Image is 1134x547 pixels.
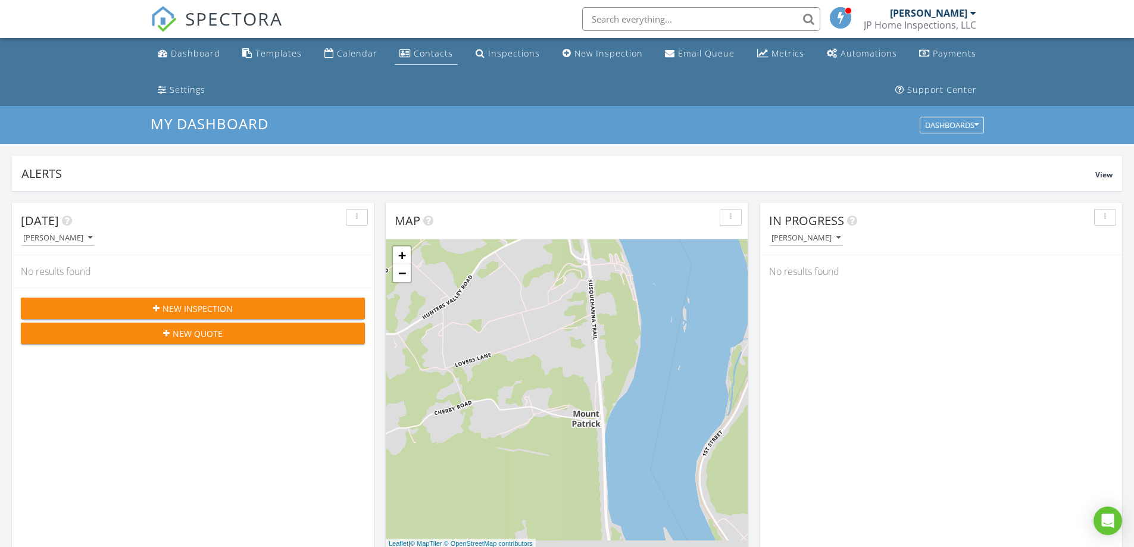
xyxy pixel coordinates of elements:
div: Inspections [488,48,540,59]
a: Templates [238,43,307,65]
a: Contacts [395,43,458,65]
div: Dashboard [171,48,220,59]
a: Email Queue [660,43,739,65]
a: Metrics [752,43,809,65]
div: New Inspection [574,48,643,59]
a: SPECTORA [151,16,283,41]
span: [DATE] [21,212,59,229]
div: [PERSON_NAME] [771,234,841,242]
a: Support Center [891,79,982,101]
img: The Best Home Inspection Software - Spectora [151,6,177,32]
div: [PERSON_NAME] [23,234,92,242]
span: Map [395,212,420,229]
div: Open Intercom Messenger [1094,507,1122,535]
a: Dashboard [153,43,225,65]
div: Contacts [414,48,453,59]
span: My Dashboard [151,114,268,133]
div: Metrics [771,48,804,59]
button: [PERSON_NAME] [21,230,95,246]
div: Calendar [337,48,377,59]
button: [PERSON_NAME] [769,230,843,246]
button: New Inspection [21,298,365,319]
a: Payments [914,43,981,65]
div: JP Home Inspections, LLC [864,19,976,31]
a: Inspections [471,43,545,65]
span: View [1095,170,1113,180]
div: Automations [841,48,897,59]
input: Search everything... [582,7,820,31]
a: Leaflet [389,540,408,547]
div: Dashboards [925,121,979,130]
a: Settings [153,79,210,101]
span: New Quote [173,327,223,340]
div: Settings [170,84,205,95]
a: © OpenStreetMap contributors [444,540,533,547]
div: Email Queue [678,48,735,59]
div: Alerts [21,165,1095,182]
span: New Inspection [163,302,233,315]
a: Zoom out [393,264,411,282]
div: No results found [760,255,1122,287]
a: Calendar [320,43,382,65]
div: Templates [255,48,302,59]
span: SPECTORA [185,6,283,31]
div: Support Center [907,84,977,95]
button: Dashboards [920,117,984,134]
a: New Inspection [558,43,648,65]
span: In Progress [769,212,844,229]
a: © MapTiler [410,540,442,547]
button: New Quote [21,323,365,344]
a: Automations (Basic) [822,43,902,65]
div: No results found [12,255,374,287]
a: Zoom in [393,246,411,264]
div: [PERSON_NAME] [890,7,967,19]
div: Payments [933,48,976,59]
